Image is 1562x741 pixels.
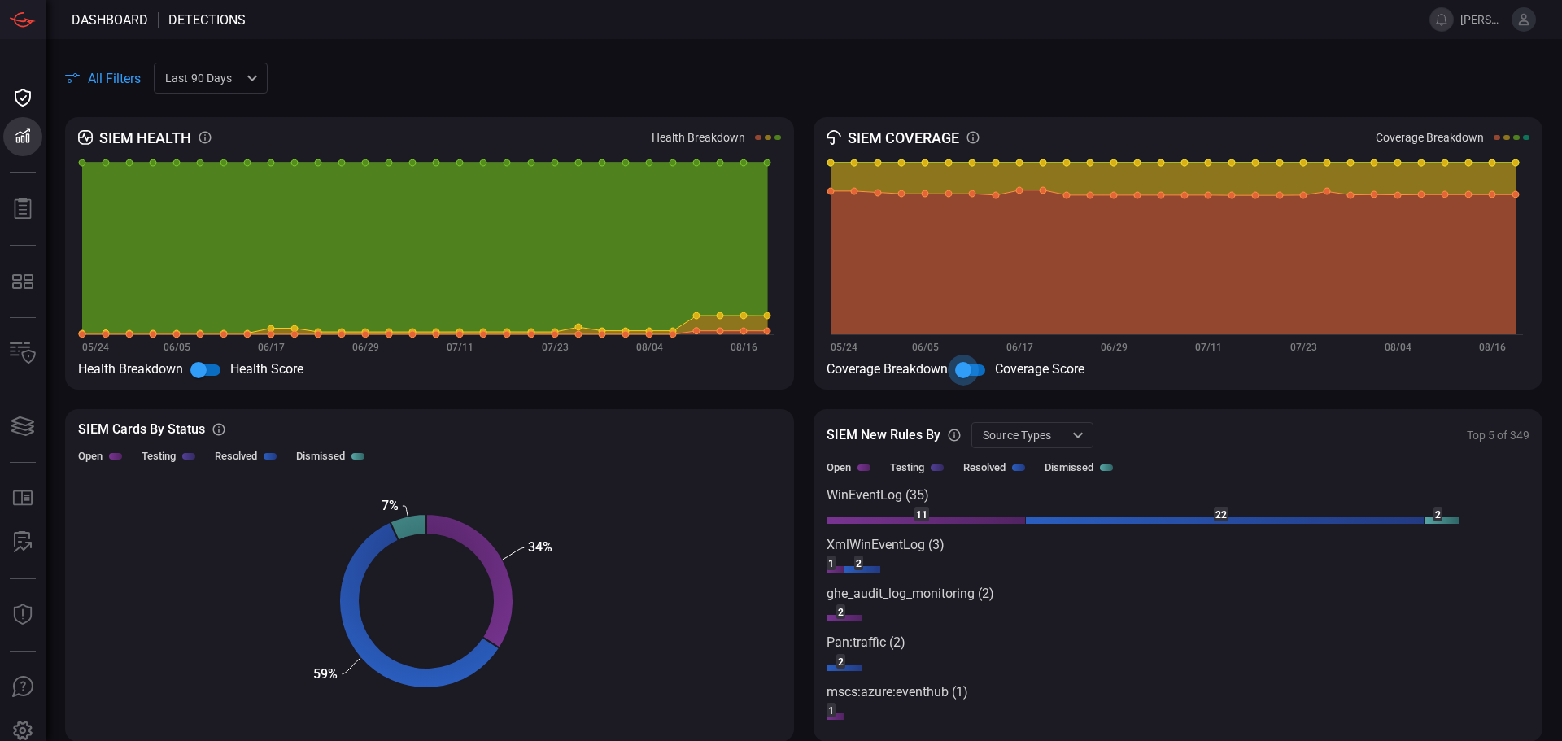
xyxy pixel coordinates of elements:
[963,461,1006,473] label: Resolved
[652,131,745,144] label: Health Breakdown
[542,342,569,353] text: 07/23
[3,117,42,156] button: Detections
[78,450,103,462] label: Open
[165,70,242,86] p: Last 90 days
[1460,13,1505,26] span: [PERSON_NAME].[PERSON_NAME]
[827,361,948,377] span: Coverage Breakdown
[352,342,379,353] text: 06/29
[72,12,148,28] span: Dashboard
[382,498,399,513] text: 7%
[916,509,927,521] text: 11
[827,586,994,601] text: ghe_audit_log_monitoring (2)
[1385,342,1411,353] text: 08/04
[447,342,473,353] text: 07/11
[88,71,141,86] span: All Filters
[3,595,42,634] button: Threat Intelligence
[1479,342,1506,353] text: 08/16
[1006,342,1033,353] text: 06/17
[65,71,141,86] button: All Filters
[636,342,663,353] text: 08/04
[856,558,862,569] text: 2
[1195,342,1222,353] text: 07/11
[912,342,939,353] text: 06/05
[3,407,42,446] button: Cards
[528,539,552,555] text: 34%
[890,461,924,473] label: Testing
[258,342,285,353] text: 06/17
[3,78,42,117] button: Dashboard
[828,558,834,569] text: 1
[838,607,844,618] text: 2
[296,450,345,462] label: Dismissed
[3,523,42,562] button: ALERT ANALYSIS
[831,342,857,353] text: 05/24
[827,427,940,442] h3: SIEM New Rules by
[827,461,851,473] label: Open
[1215,509,1227,521] text: 22
[78,421,205,437] h3: SIEM Cards by Status
[168,12,246,28] span: Detections
[215,450,257,462] label: Resolved
[1467,429,1529,442] div: Top 5 of 349
[828,705,834,717] text: 1
[1435,509,1441,521] text: 2
[99,129,191,146] h3: SIEM Health
[848,129,959,146] h3: SIEM Coverage
[3,668,42,707] button: Ask Us A Question
[313,666,338,682] text: 59%
[983,427,1067,443] p: source types
[3,334,42,373] button: Inventory
[230,361,303,377] span: Health Score
[1290,342,1317,353] text: 07/23
[82,342,109,353] text: 05/24
[1101,342,1128,353] text: 06/29
[838,656,844,668] text: 2
[1376,131,1484,144] label: Coverage Breakdown
[827,684,968,700] text: mscs:azure:eventhub (1)
[3,479,42,518] button: Rule Catalog
[827,537,945,552] text: XmlWinEventLog (3)
[827,487,929,503] text: WinEventLog (35)
[3,190,42,229] button: Reports
[164,342,190,353] text: 06/05
[827,634,905,650] text: Pan:traffic (2)
[1045,461,1093,473] label: Dismissed
[78,361,183,377] span: Health Breakdown
[3,262,42,301] button: MITRE - Detection Posture
[142,450,176,462] label: Testing
[995,361,1084,377] span: Coverage Score
[731,342,757,353] text: 08/16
